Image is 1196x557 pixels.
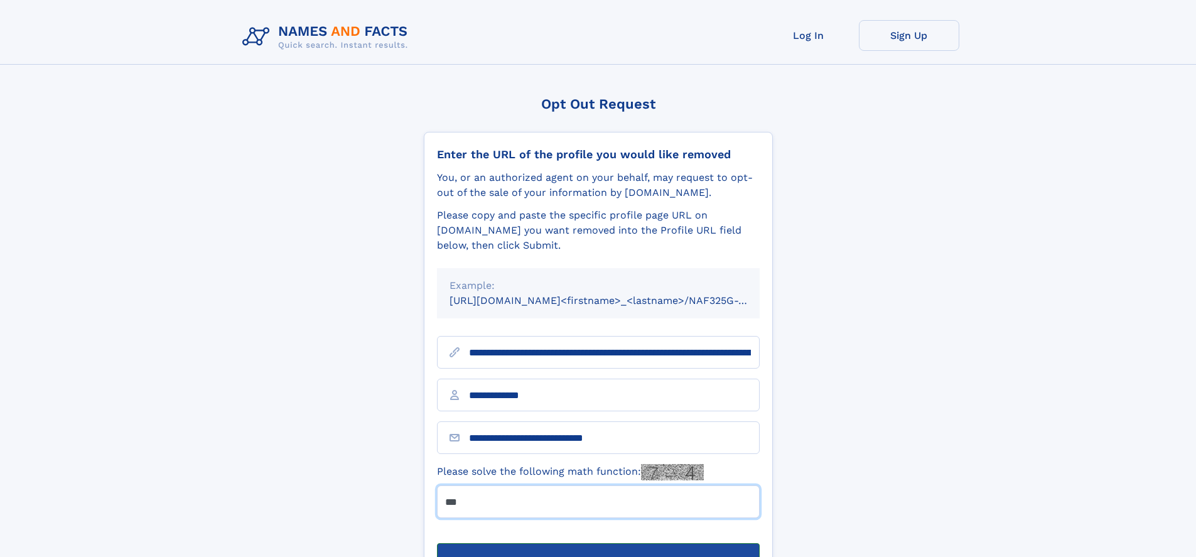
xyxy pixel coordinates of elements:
[450,278,747,293] div: Example:
[437,148,760,161] div: Enter the URL of the profile you would like removed
[859,20,959,51] a: Sign Up
[758,20,859,51] a: Log In
[437,208,760,253] div: Please copy and paste the specific profile page URL on [DOMAIN_NAME] you want removed into the Pr...
[437,464,704,480] label: Please solve the following math function:
[450,295,784,306] small: [URL][DOMAIN_NAME]<firstname>_<lastname>/NAF325G-xxxxxxxx
[424,96,773,112] div: Opt Out Request
[237,20,418,54] img: Logo Names and Facts
[437,170,760,200] div: You, or an authorized agent on your behalf, may request to opt-out of the sale of your informatio...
